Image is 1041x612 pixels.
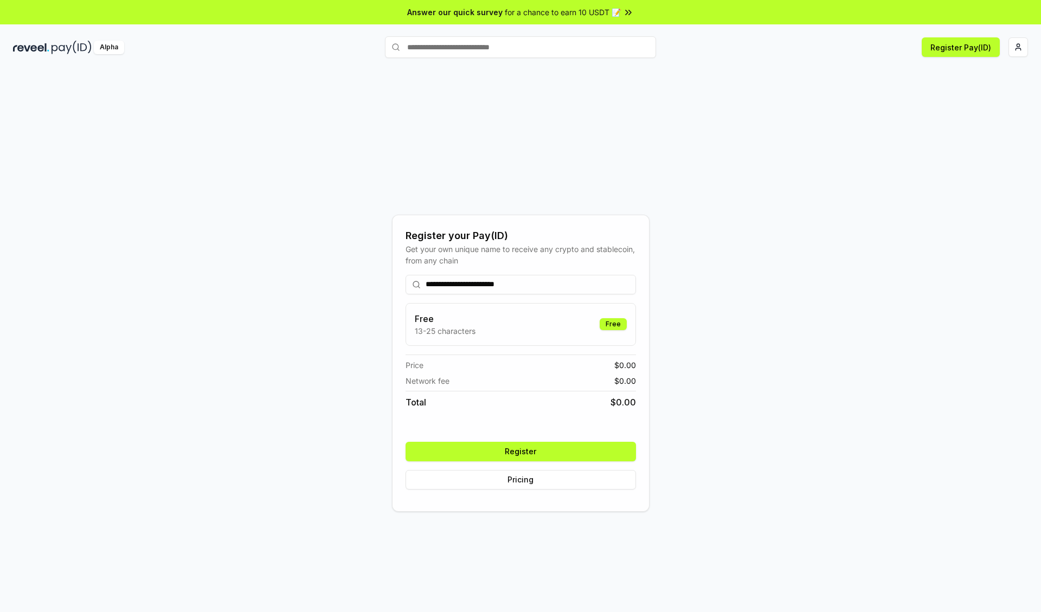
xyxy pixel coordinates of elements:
[94,41,124,54] div: Alpha
[406,359,423,371] span: Price
[505,7,621,18] span: for a chance to earn 10 USDT 📝
[406,470,636,489] button: Pricing
[415,312,475,325] h3: Free
[13,41,49,54] img: reveel_dark
[407,7,503,18] span: Answer our quick survey
[614,359,636,371] span: $ 0.00
[611,396,636,409] span: $ 0.00
[406,375,449,386] span: Network fee
[614,375,636,386] span: $ 0.00
[52,41,92,54] img: pay_id
[406,396,426,409] span: Total
[406,243,636,266] div: Get your own unique name to receive any crypto and stablecoin, from any chain
[415,325,475,337] p: 13-25 characters
[600,318,627,330] div: Free
[406,442,636,461] button: Register
[406,228,636,243] div: Register your Pay(ID)
[922,37,1000,57] button: Register Pay(ID)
